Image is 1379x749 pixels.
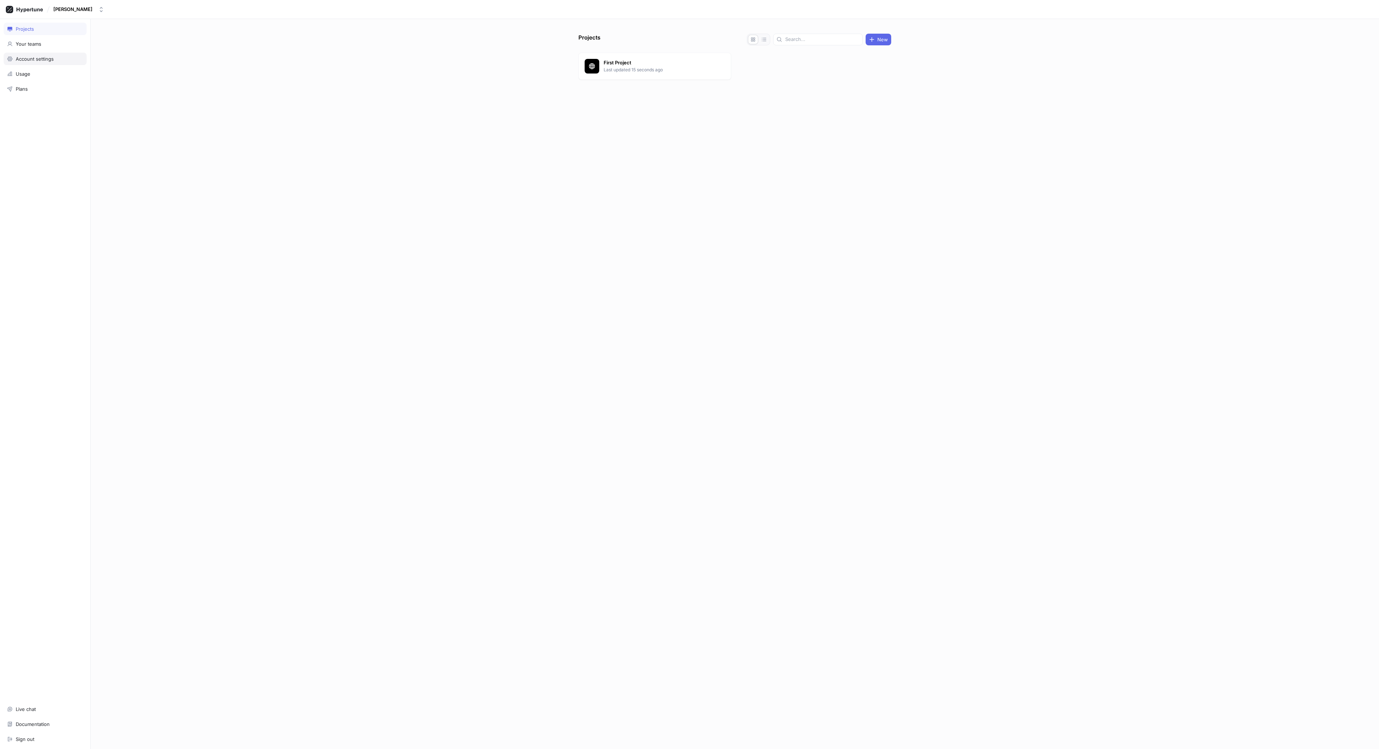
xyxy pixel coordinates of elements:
span: New [877,37,888,42]
button: New [866,34,891,45]
div: Sign out [16,736,34,742]
div: Live chat [16,706,36,712]
div: [PERSON_NAME] [53,6,92,12]
p: First Project [604,59,710,67]
div: Account settings [16,56,54,62]
input: Search... [785,36,859,43]
button: [PERSON_NAME] [50,3,107,15]
a: Documentation [4,718,87,730]
p: Projects [578,34,600,45]
div: Usage [16,71,30,77]
div: Projects [16,26,34,32]
div: Your teams [16,41,41,47]
a: Your teams [4,38,87,50]
a: Account settings [4,53,87,65]
p: Last updated 15 seconds ago [604,67,710,73]
a: Projects [4,23,87,35]
div: Documentation [16,721,50,727]
a: Plans [4,83,87,95]
a: Usage [4,68,87,80]
div: Plans [16,86,28,92]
